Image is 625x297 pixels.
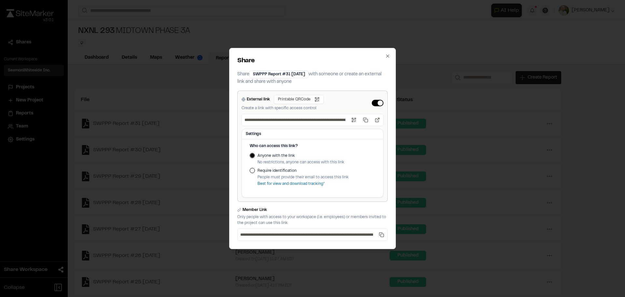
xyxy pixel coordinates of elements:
div: SWPPP Report #31 [DATE] [249,70,309,78]
p: Only people with access to your workspace (i.e. employees) or members invited to the project can ... [237,214,388,226]
p: No restrictions, anyone can access with this link [257,159,344,165]
p: Create a link with specific access control [242,105,324,111]
label: Member Link [243,207,267,213]
label: External link [247,97,270,102]
label: Require identification [257,168,349,174]
p: Best for view and download tracking* [257,181,349,187]
p: Share with someone or create an external link and share with anyone [237,70,388,85]
h3: Settings [246,131,379,137]
label: Anyone with the link [257,153,344,159]
h2: Share [237,56,388,66]
p: People must provide their email to access this link [257,174,349,180]
button: Printable QRCode [274,95,324,104]
h4: Who can access this link? [250,143,375,149]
